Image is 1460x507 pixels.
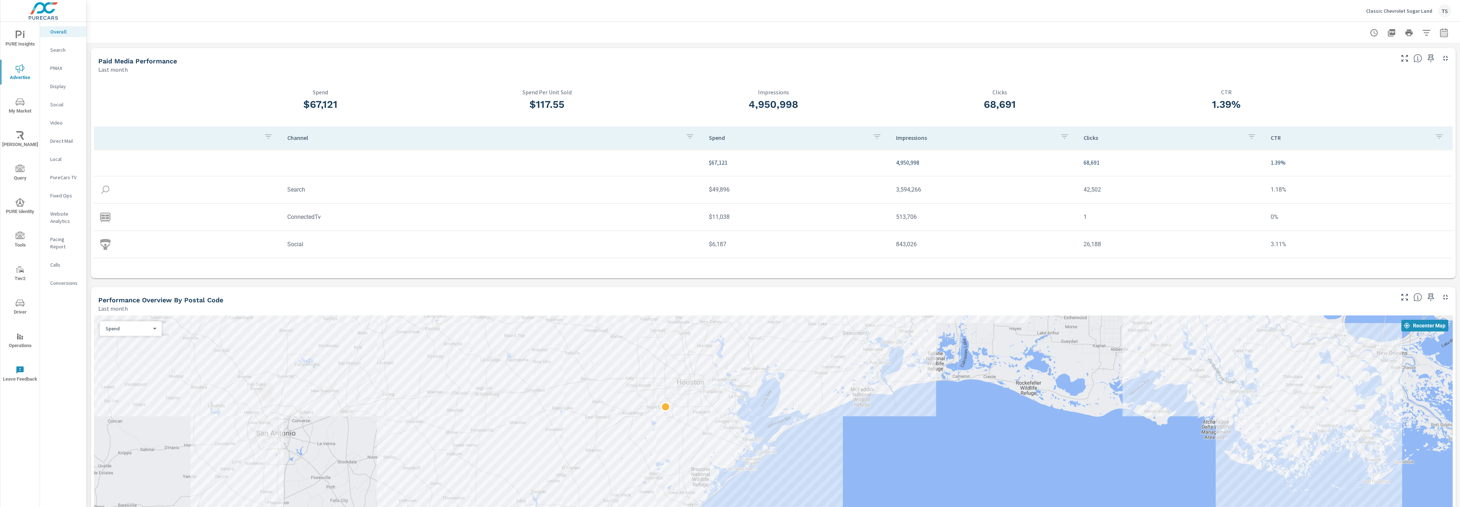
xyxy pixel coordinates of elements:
[100,212,111,223] img: icon-connectedtv.svg
[890,235,1078,253] td: 843,026
[50,156,80,163] p: Local
[287,134,680,141] p: Channel
[3,366,38,384] span: Leave Feedback
[1413,293,1422,302] span: Understand performance data by postal code. Individual postal codes can be selected and expanded ...
[3,131,38,149] span: [PERSON_NAME]
[1265,235,1452,253] td: 3.11%
[434,98,660,111] h3: $117.55
[890,180,1078,199] td: 3,594,266
[709,158,885,167] p: $67,121
[1084,134,1242,141] p: Clicks
[1113,98,1339,111] h3: 1.39%
[40,26,86,37] div: Overall
[3,299,38,317] span: Driver
[40,63,86,74] div: PMAX
[3,332,38,350] span: Operations
[1113,89,1339,95] p: CTR
[3,265,38,283] span: Tier2
[98,304,128,313] p: Last month
[281,235,703,253] td: Social
[40,172,86,183] div: PureCars TV
[1084,158,1259,167] p: 68,691
[1440,291,1451,303] button: Minimize Widget
[40,234,86,252] div: Pacing Report
[3,198,38,216] span: PURE Identity
[660,89,887,95] p: Impressions
[1265,208,1452,226] td: 0%
[100,239,111,250] img: icon-social.svg
[434,89,660,95] p: Spend Per Unit Sold
[709,134,867,141] p: Spend
[98,57,177,65] h5: Paid Media Performance
[3,98,38,115] span: My Market
[50,174,80,181] p: PureCars TV
[1271,158,1447,167] p: 1.39%
[3,31,38,48] span: PURE Insights
[1413,54,1422,63] span: Understand performance metrics over the selected time range.
[40,154,86,165] div: Local
[50,137,80,145] p: Direct Mail
[1401,320,1448,331] button: Recenter Map
[703,208,891,226] td: $11,038
[3,64,38,82] span: Advertise
[1425,52,1437,64] span: Save this to your personalized report
[40,278,86,288] div: Conversions
[106,325,150,332] p: Spend
[890,208,1078,226] td: 513,706
[40,117,86,128] div: Video
[1399,291,1410,303] button: Make Fullscreen
[1437,25,1451,40] button: Select Date Range
[40,99,86,110] div: Social
[40,135,86,146] div: Direct Mail
[1425,291,1437,303] span: Save this to your personalized report
[50,210,80,225] p: Website Analytics
[1078,208,1265,226] td: 1
[1384,25,1399,40] button: "Export Report to PDF"
[1265,180,1452,199] td: 1.18%
[1078,235,1265,253] td: 26,188
[896,158,1072,167] p: 4,950,998
[281,180,703,199] td: Search
[1078,180,1265,199] td: 42,502
[100,325,156,332] div: Spend
[40,190,86,201] div: Fixed Ops
[3,232,38,249] span: Tools
[50,64,80,72] p: PMAX
[896,134,1054,141] p: Impressions
[1404,322,1445,329] span: Recenter Map
[887,98,1113,111] h3: 68,691
[1440,52,1451,64] button: Minimize Widget
[50,101,80,108] p: Social
[207,89,434,95] p: Spend
[703,235,891,253] td: $6,187
[40,44,86,55] div: Search
[50,83,80,90] p: Display
[1419,25,1434,40] button: Apply Filters
[50,192,80,199] p: Fixed Ops
[1438,4,1451,17] div: TS
[3,165,38,182] span: Query
[1366,8,1432,14] p: Classic Chevrolet Sugar Land
[98,65,128,74] p: Last month
[207,98,434,111] h3: $67,121
[40,208,86,227] div: Website Analytics
[660,98,887,111] h3: 4,950,998
[1399,52,1410,64] button: Make Fullscreen
[40,259,86,270] div: Calls
[50,236,80,250] p: Pacing Report
[887,89,1113,95] p: Clicks
[50,46,80,54] p: Search
[281,208,703,226] td: ConnectedTv
[1271,134,1429,141] p: CTR
[50,279,80,287] p: Conversions
[98,296,223,304] h5: Performance Overview By Postal Code
[1402,25,1416,40] button: Print Report
[50,119,80,126] p: Video
[50,28,80,35] p: Overall
[0,22,40,390] div: nav menu
[703,180,891,199] td: $49,896
[50,261,80,268] p: Calls
[40,81,86,92] div: Display
[100,184,111,195] img: icon-search.svg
